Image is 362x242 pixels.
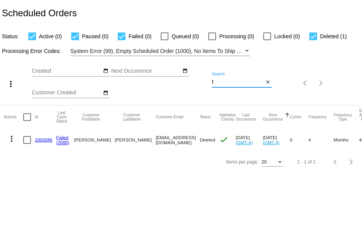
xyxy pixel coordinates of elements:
span: Processing Error Codes: [2,48,61,54]
h2: Scheduled Orders [2,8,77,19]
input: Customer Created [32,90,101,96]
a: (GMT-4) [236,140,252,145]
button: Previous page [298,75,313,91]
button: Change sorting for CustomerFirstName [74,113,108,121]
span: Queued (0) [172,32,199,41]
mat-cell: 0 [290,129,308,151]
mat-icon: close [265,79,271,85]
mat-header-cell: Actions [4,106,23,129]
mat-select: Filter by Processing Error Codes [70,46,250,56]
mat-select: Items per page: [262,160,283,165]
button: Change sorting for Frequency [308,115,326,119]
button: Change sorting for NextOccurrenceUtc [263,113,283,121]
input: Next Occurrence [111,68,181,74]
span: Deleted (1) [320,32,347,41]
mat-header-cell: Validation Checks [219,106,236,129]
mat-cell: Months [334,129,359,151]
button: Change sorting for Id [35,115,38,119]
input: Search [212,79,264,85]
button: Change sorting for LastOccurrenceUtc [236,113,256,121]
div: 1 - 1 of 1 [297,159,316,165]
span: Locked (0) [274,32,300,41]
mat-cell: [EMAIL_ADDRESS][DOMAIN_NAME] [156,129,200,151]
mat-icon: date_range [103,90,108,96]
span: Active (0) [39,32,62,41]
mat-icon: more_vert [7,134,16,143]
mat-icon: date_range [182,68,188,74]
button: Previous page [328,154,343,170]
input: Created [32,68,101,74]
span: Deleted [200,137,215,142]
span: 20 [262,159,267,165]
mat-cell: [DATE] [236,129,263,151]
span: Failed (0) [129,32,151,41]
a: Failed [56,135,69,140]
span: Status: [2,33,19,39]
button: Change sorting for FrequencyType [334,113,352,121]
a: (GMT-4) [263,140,280,145]
a: 1003286 [35,137,52,142]
mat-icon: date_range [103,68,108,74]
mat-icon: check [219,135,228,144]
a: (2000) [56,140,69,145]
mat-cell: [PERSON_NAME] [115,129,156,151]
button: Clear [264,78,272,86]
span: Processing (0) [219,32,254,41]
button: Change sorting for CustomerLastName [115,113,149,121]
mat-icon: more_vert [6,79,15,89]
mat-cell: [PERSON_NAME] [74,129,115,151]
span: Paused (0) [82,32,108,41]
button: Change sorting for LastProcessingCycleId [56,111,67,123]
mat-cell: 4 [308,129,333,151]
button: Next page [313,75,329,91]
div: Items per page: [226,159,258,165]
button: Next page [343,154,359,170]
button: Change sorting for CustomerEmail [156,115,183,119]
button: Change sorting for Status [200,115,211,119]
mat-cell: [DATE] [263,129,290,151]
button: Change sorting for Cycles [290,115,301,119]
